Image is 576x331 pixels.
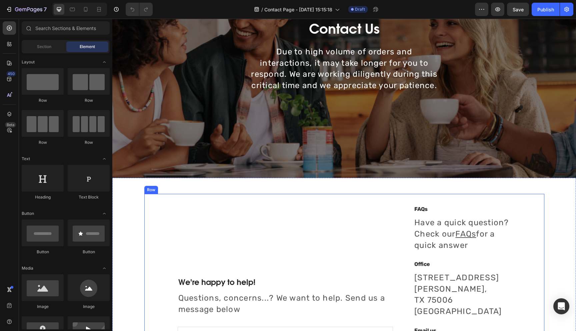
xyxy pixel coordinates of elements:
[68,304,110,310] div: Image
[537,6,554,13] div: Publish
[302,187,398,195] p: FAQs
[33,168,44,174] div: Row
[68,97,110,103] div: Row
[80,44,95,50] span: Element
[302,242,398,250] p: Office
[65,308,281,323] input: * Your Name
[22,97,64,103] div: Row
[99,153,110,164] span: Toggle open
[112,19,576,331] iframe: Design area
[99,263,110,274] span: Toggle open
[68,139,110,145] div: Row
[68,194,110,200] div: Text Block
[507,3,529,16] button: Save
[99,57,110,67] span: Toggle open
[261,6,263,13] span: /
[355,6,365,12] span: Draft
[5,122,16,127] div: Beta
[37,44,51,50] span: Section
[44,5,47,13] p: 7
[22,211,34,217] span: Button
[22,156,30,162] span: Text
[126,3,153,16] div: Undo/Redo
[138,28,326,72] p: Due to high volume of orders and interactions, it may take longer for you to respond. We are work...
[68,249,110,255] div: Button
[513,7,524,12] span: Save
[99,208,110,219] span: Toggle open
[3,3,50,16] button: 7
[22,265,33,271] span: Media
[66,274,280,296] p: Questions, concerns...? We want to help. Send us a message below
[22,59,35,65] span: Layout
[302,199,398,232] p: Have a quick question? Check our for a quick answer
[532,3,560,16] button: Publish
[302,254,398,298] p: [STREET_ADDRESS][PERSON_NAME], TX 75006 [GEOGRAPHIC_DATA]
[22,139,64,145] div: Row
[66,259,280,269] p: We're happy to help!
[553,298,569,314] div: Open Intercom Messenger
[22,304,64,310] div: Image
[22,249,64,255] div: Button
[22,21,110,35] input: Search Sections & Elements
[264,6,332,13] span: Contact Page - [DATE] 15:15:18
[343,211,364,220] a: FAQs
[302,308,398,316] p: Email us
[6,71,16,76] div: 450
[22,194,64,200] div: Heading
